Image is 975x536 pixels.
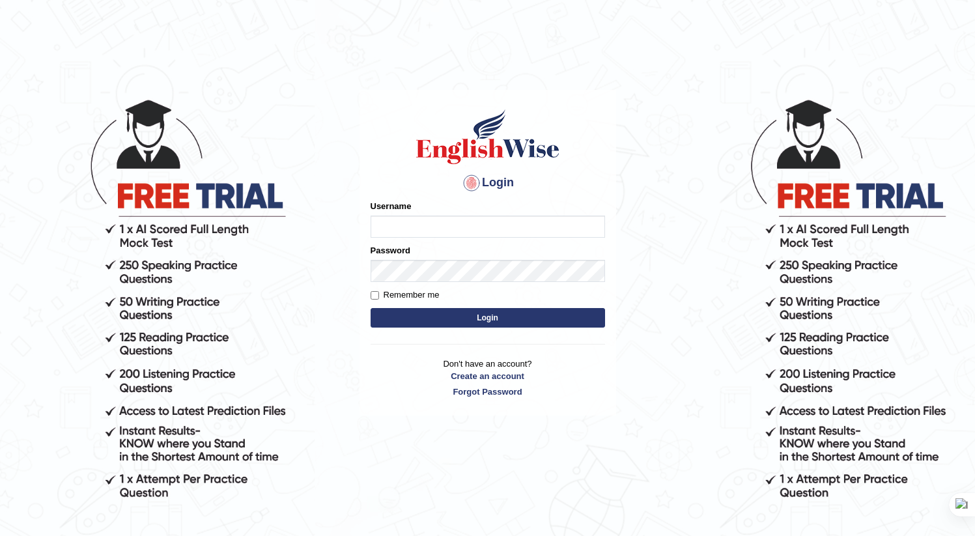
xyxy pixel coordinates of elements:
h4: Login [371,173,605,193]
button: Login [371,308,605,328]
p: Don't have an account? [371,358,605,398]
input: Remember me [371,291,379,300]
img: Logo of English Wise sign in for intelligent practice with AI [414,107,562,166]
label: Remember me [371,289,440,302]
a: Create an account [371,370,605,382]
label: Username [371,200,412,212]
a: Forgot Password [371,386,605,398]
label: Password [371,244,410,257]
